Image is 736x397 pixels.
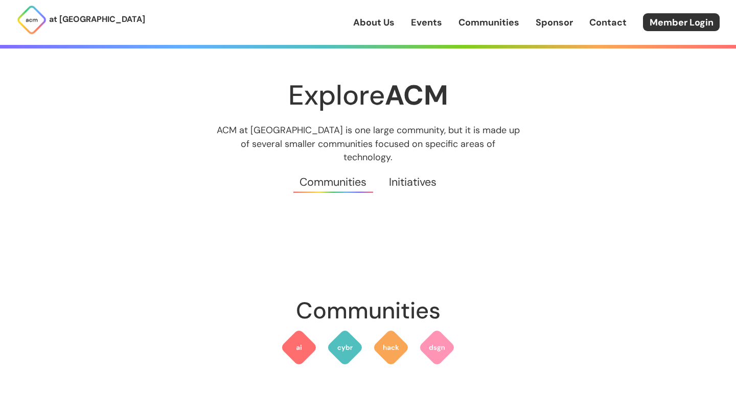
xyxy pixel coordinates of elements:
p: ACM at [GEOGRAPHIC_DATA] is one large community, but it is made up of several smaller communities... [207,123,529,163]
a: Communities [458,16,519,29]
a: Contact [589,16,627,29]
a: Communities [289,164,378,201]
img: ACM Design [419,329,455,366]
a: Initiatives [378,164,447,201]
img: ACM Hack [373,329,409,366]
a: About Us [353,16,395,29]
img: ACM Cyber [327,329,363,366]
a: Member Login [643,13,720,31]
a: Events [411,16,442,29]
h2: Communities [123,292,613,329]
strong: ACM [385,77,448,113]
a: at [GEOGRAPHIC_DATA] [16,5,145,35]
a: Sponsor [536,16,573,29]
h1: Explore [123,80,613,110]
img: ACM AI [281,329,317,366]
p: at [GEOGRAPHIC_DATA] [49,13,145,26]
img: ACM Logo [16,5,47,35]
